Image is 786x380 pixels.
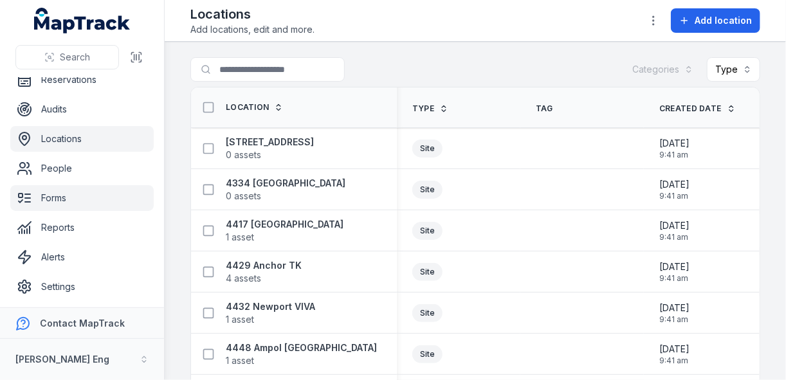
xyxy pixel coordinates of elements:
[226,218,343,244] a: 4417 [GEOGRAPHIC_DATA]1 asset
[226,341,377,367] a: 4448 Ampol [GEOGRAPHIC_DATA]1 asset
[412,104,448,114] a: Type
[659,302,690,314] span: [DATE]
[226,300,315,326] a: 4432 Newport VIVA1 asset
[659,178,690,201] time: 01/08/2025, 9:41:10 am
[659,314,690,325] span: 9:41 am
[659,356,690,366] span: 9:41 am
[226,190,261,203] span: 0 assets
[10,156,154,181] a: People
[226,177,345,190] strong: 4334 [GEOGRAPHIC_DATA]
[226,218,343,231] strong: 4417 [GEOGRAPHIC_DATA]
[226,272,261,285] span: 4 assets
[412,263,443,281] div: Site
[190,23,315,36] span: Add locations, edit and more.
[10,274,154,300] a: Settings
[15,354,109,365] strong: [PERSON_NAME] Eng
[10,96,154,122] a: Audits
[10,126,154,152] a: Locations
[659,260,690,273] span: [DATE]
[10,67,154,93] a: Reservations
[412,345,443,363] div: Site
[412,104,434,114] span: Type
[659,219,690,242] time: 01/08/2025, 9:41:10 am
[412,181,443,199] div: Site
[60,51,90,64] span: Search
[226,259,302,272] strong: 4429 Anchor TK
[659,104,722,114] span: Created Date
[671,8,760,33] button: Add location
[10,244,154,270] a: Alerts
[659,137,690,160] time: 01/08/2025, 9:41:10 am
[226,177,345,203] a: 4334 [GEOGRAPHIC_DATA]0 assets
[34,8,131,33] a: MapTrack
[226,102,283,113] a: Location
[226,136,314,149] strong: [STREET_ADDRESS]
[412,304,443,322] div: Site
[226,102,269,113] span: Location
[659,150,690,160] span: 9:41 am
[15,45,119,69] button: Search
[226,313,254,326] span: 1 asset
[226,136,314,161] a: [STREET_ADDRESS]0 assets
[40,318,125,329] strong: Contact MapTrack
[412,140,443,158] div: Site
[659,137,690,150] span: [DATE]
[659,232,690,242] span: 9:41 am
[659,104,736,114] a: Created Date
[226,341,377,354] strong: 4448 Ampol [GEOGRAPHIC_DATA]
[695,14,752,27] span: Add location
[226,300,315,313] strong: 4432 Newport VIVA
[412,222,443,240] div: Site
[226,149,261,161] span: 0 assets
[10,185,154,211] a: Forms
[10,215,154,240] a: Reports
[659,273,690,284] span: 9:41 am
[659,302,690,325] time: 01/08/2025, 9:41:10 am
[659,191,690,201] span: 9:41 am
[536,104,553,114] span: Tag
[707,57,760,82] button: Type
[659,343,690,366] time: 01/08/2025, 9:41:10 am
[659,260,690,284] time: 01/08/2025, 9:41:10 am
[659,178,690,191] span: [DATE]
[659,219,690,232] span: [DATE]
[190,5,315,23] h2: Locations
[659,343,690,356] span: [DATE]
[226,354,254,367] span: 1 asset
[226,231,254,244] span: 1 asset
[226,259,302,285] a: 4429 Anchor TK4 assets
